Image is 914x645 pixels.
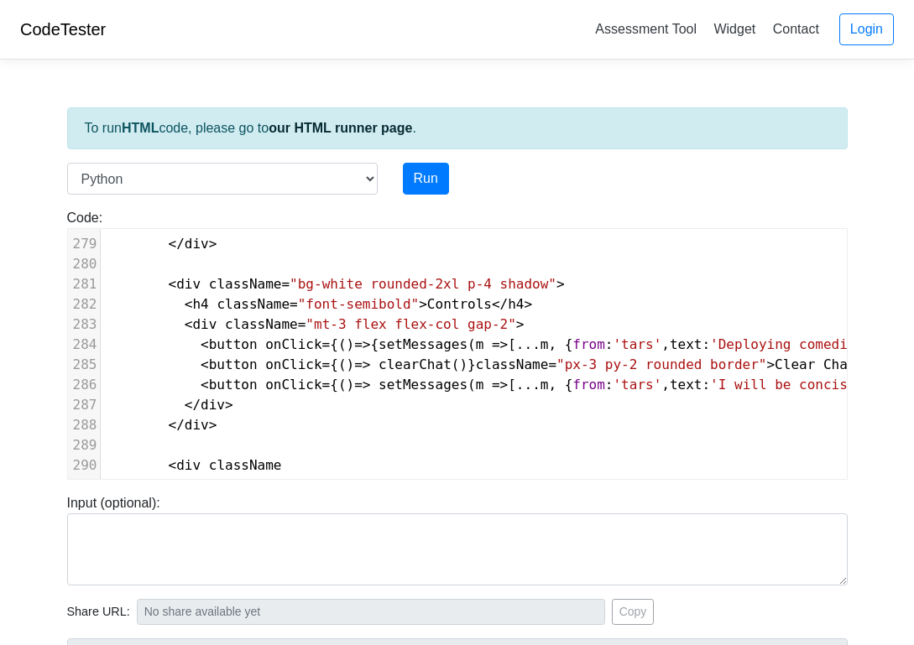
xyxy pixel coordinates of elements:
[20,20,106,39] a: CodeTester
[492,336,508,352] span: =>
[379,336,467,352] span: setMessages
[290,296,298,312] span: =
[556,276,565,292] span: >
[306,316,515,332] span: "mt-3 flex flex-col gap-2"
[839,13,894,45] a: Login
[169,457,177,473] span: <
[476,377,484,393] span: m
[185,417,209,433] span: div
[176,276,201,292] span: div
[354,336,370,352] span: =>
[67,603,130,622] span: Share URL:
[476,356,549,372] span: className
[68,254,100,274] div: 280
[68,435,100,455] div: 289
[122,121,159,135] strong: HTML
[516,377,541,393] span: ...
[209,377,258,393] span: button
[379,377,467,393] span: setMessages
[556,356,766,372] span: "px-3 py-2 rounded border"
[298,316,306,332] span: =
[766,356,775,372] span: >
[201,356,209,372] span: <
[613,377,661,393] span: 'tars'
[419,296,427,312] span: >
[68,455,100,476] div: 290
[217,296,290,312] span: className
[427,296,492,312] span: Controls
[201,377,209,393] span: <
[492,296,508,312] span: </
[185,397,201,413] span: </
[403,163,449,195] button: Run
[201,336,209,352] span: <
[68,375,100,395] div: 286
[209,457,282,473] span: className
[176,457,201,473] span: div
[265,377,321,393] span: onClick
[775,356,815,372] span: Clear
[322,336,331,352] span: =
[588,15,703,43] a: Assessment Tool
[67,107,848,149] div: To run code, please go to .
[209,276,282,292] span: className
[612,599,655,625] button: Copy
[225,397,233,413] span: >
[492,377,508,393] span: =>
[68,335,100,355] div: 284
[541,336,549,352] span: m
[209,417,217,433] span: >
[572,377,605,393] span: from
[823,356,856,372] span: Chat
[707,15,762,43] a: Widget
[613,336,661,352] span: 'tars'
[201,397,225,413] span: div
[68,355,100,375] div: 285
[766,15,826,43] a: Contact
[508,296,524,312] span: h4
[185,316,193,332] span: <
[516,316,525,332] span: >
[548,356,556,372] span: =
[476,336,484,352] span: m
[192,316,217,332] span: div
[572,336,605,352] span: from
[185,236,209,252] span: div
[209,336,258,352] span: button
[169,236,185,252] span: </
[541,377,549,393] span: m
[670,377,702,393] span: text
[68,274,100,294] div: 281
[169,276,177,292] span: <
[192,296,208,312] span: h4
[524,296,532,312] span: >
[209,356,258,372] span: button
[137,599,605,625] input: No share available yet
[55,208,860,480] div: Code:
[55,493,860,585] div: Input (optional):
[68,234,100,254] div: 279
[290,276,556,292] span: "bg-white rounded-2xl p-4 shadow"
[68,395,100,415] div: 287
[269,121,412,135] a: our HTML runner page
[68,315,100,335] div: 283
[379,356,452,372] span: clearChat
[354,377,370,393] span: =>
[265,356,321,372] span: onClick
[281,276,290,292] span: =
[185,296,193,312] span: <
[354,356,370,372] span: =>
[322,377,331,393] span: =
[298,296,420,312] span: "font-semibold"
[516,336,541,352] span: ...
[225,316,298,332] span: className
[68,294,100,315] div: 282
[322,356,331,372] span: =
[169,417,185,433] span: </
[68,415,100,435] div: 288
[265,336,321,352] span: onClick
[670,336,702,352] span: text
[209,236,217,252] span: >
